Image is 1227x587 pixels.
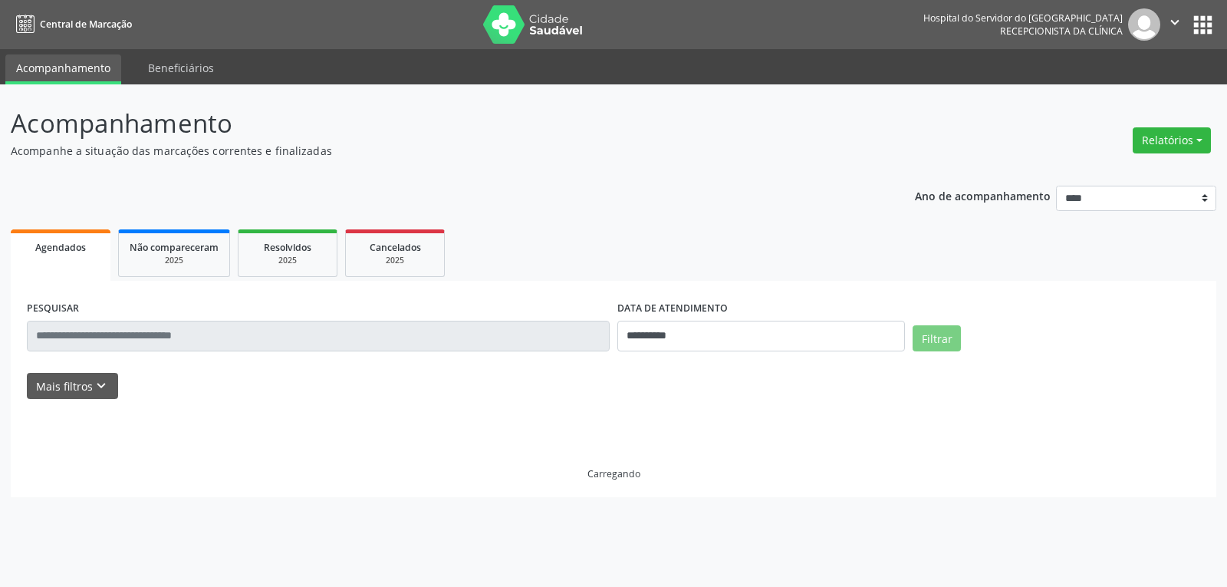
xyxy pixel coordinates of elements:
[587,467,640,480] div: Carregando
[130,241,219,254] span: Não compareceram
[617,297,728,321] label: DATA DE ATENDIMENTO
[923,12,1123,25] div: Hospital do Servidor do [GEOGRAPHIC_DATA]
[249,255,326,266] div: 2025
[1166,14,1183,31] i: 
[137,54,225,81] a: Beneficiários
[93,378,110,394] i: keyboard_arrow_down
[1189,12,1216,38] button: apps
[27,373,118,400] button: Mais filtroskeyboard_arrow_down
[40,18,132,31] span: Central de Marcação
[11,12,132,37] a: Central de Marcação
[130,255,219,266] div: 2025
[1128,8,1160,41] img: img
[35,241,86,254] span: Agendados
[915,186,1051,205] p: Ano de acompanhamento
[5,54,121,84] a: Acompanhamento
[1133,127,1211,153] button: Relatórios
[370,241,421,254] span: Cancelados
[11,104,854,143] p: Acompanhamento
[264,241,311,254] span: Resolvidos
[1000,25,1123,38] span: Recepcionista da clínica
[357,255,433,266] div: 2025
[11,143,854,159] p: Acompanhe a situação das marcações correntes e finalizadas
[1160,8,1189,41] button: 
[27,297,79,321] label: PESQUISAR
[913,325,961,351] button: Filtrar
